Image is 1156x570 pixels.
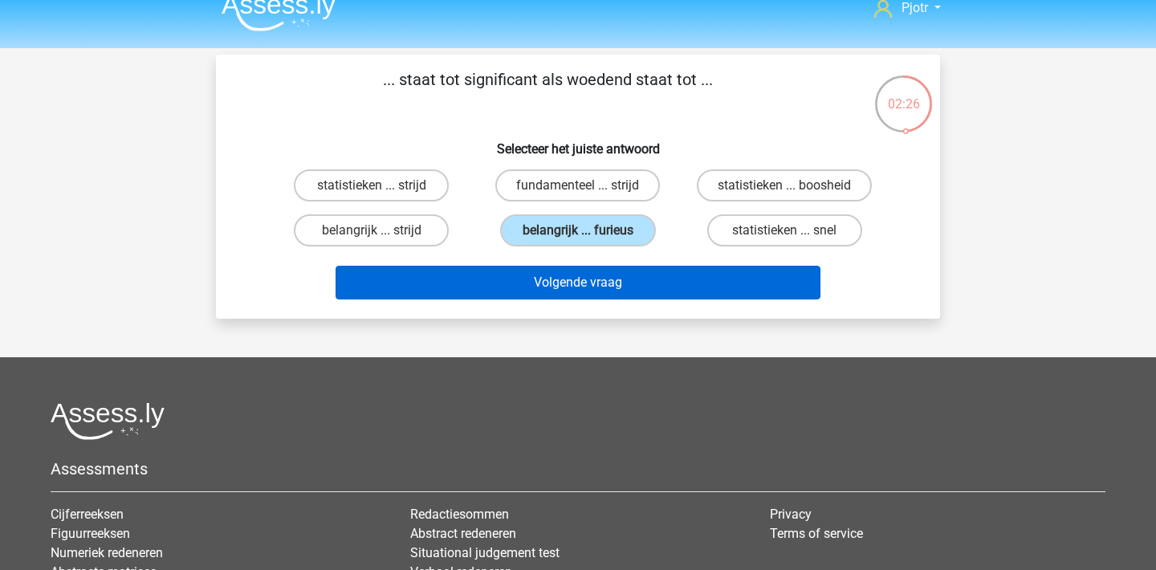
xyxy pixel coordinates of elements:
[707,214,862,246] label: statistieken ... snel
[500,214,655,246] label: belangrijk ... furieus
[410,526,516,541] a: Abstract redeneren
[873,74,934,114] div: 02:26
[410,545,560,560] a: Situational judgement test
[770,507,812,522] a: Privacy
[495,169,660,202] label: fundamenteel ... strijd
[294,169,449,202] label: statistieken ... strijd
[336,266,821,299] button: Volgende vraag
[51,526,130,541] a: Figuurreeksen
[242,128,914,157] h6: Selecteer het juiste antwoord
[242,67,854,116] p: ... staat tot significant als woedend staat tot ...
[770,526,863,541] a: Terms of service
[51,545,163,560] a: Numeriek redeneren
[410,507,509,522] a: Redactiesommen
[697,169,872,202] label: statistieken ... boosheid
[51,459,1105,478] h5: Assessments
[51,402,165,440] img: Assessly logo
[294,214,449,246] label: belangrijk ... strijd
[51,507,124,522] a: Cijferreeksen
